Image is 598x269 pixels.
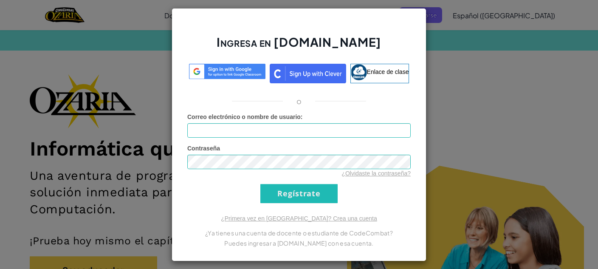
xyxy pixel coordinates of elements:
[341,170,411,177] a: ¿Olvidaste la contraseña?
[189,64,265,79] img: log-in-google-sso.svg
[296,96,302,106] font: o
[367,68,409,75] font: Enlace de clase
[351,64,367,80] img: classlink-logo-small.png
[260,184,338,203] input: Regístrate
[224,239,373,247] font: Puedes ingresar a [DOMAIN_NAME] con esa cuenta.
[187,145,220,152] font: Contraseña
[221,215,377,222] a: ¿Primera vez en [GEOGRAPHIC_DATA]? Crea una cuenta
[187,113,301,120] font: Correo electrónico o nombre de usuario
[205,229,393,237] font: ¿Ya tienes una cuenta de docente o estudiante de CodeCombat?
[217,34,381,49] font: Ingresa en [DOMAIN_NAME]
[301,113,303,120] font: :
[270,64,346,83] img: clever_sso_button@2x.png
